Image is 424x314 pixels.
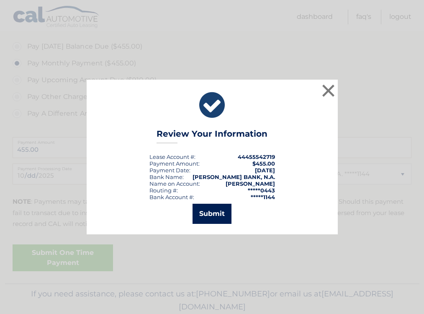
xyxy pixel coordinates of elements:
div: Payment Amount: [149,160,200,167]
button: Submit [193,204,231,224]
div: Bank Account #: [149,194,194,200]
span: $455.00 [252,160,275,167]
div: : [149,167,190,174]
div: Lease Account #: [149,153,195,160]
div: Bank Name: [149,174,184,180]
h3: Review Your Information [157,129,267,143]
strong: [PERSON_NAME] [226,180,275,187]
span: [DATE] [255,167,275,174]
span: Payment Date [149,167,189,174]
strong: [PERSON_NAME] BANK, N.A. [193,174,275,180]
button: × [320,82,337,99]
div: Routing #: [149,187,178,194]
div: Name on Account: [149,180,200,187]
strong: 44455542719 [238,153,275,160]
